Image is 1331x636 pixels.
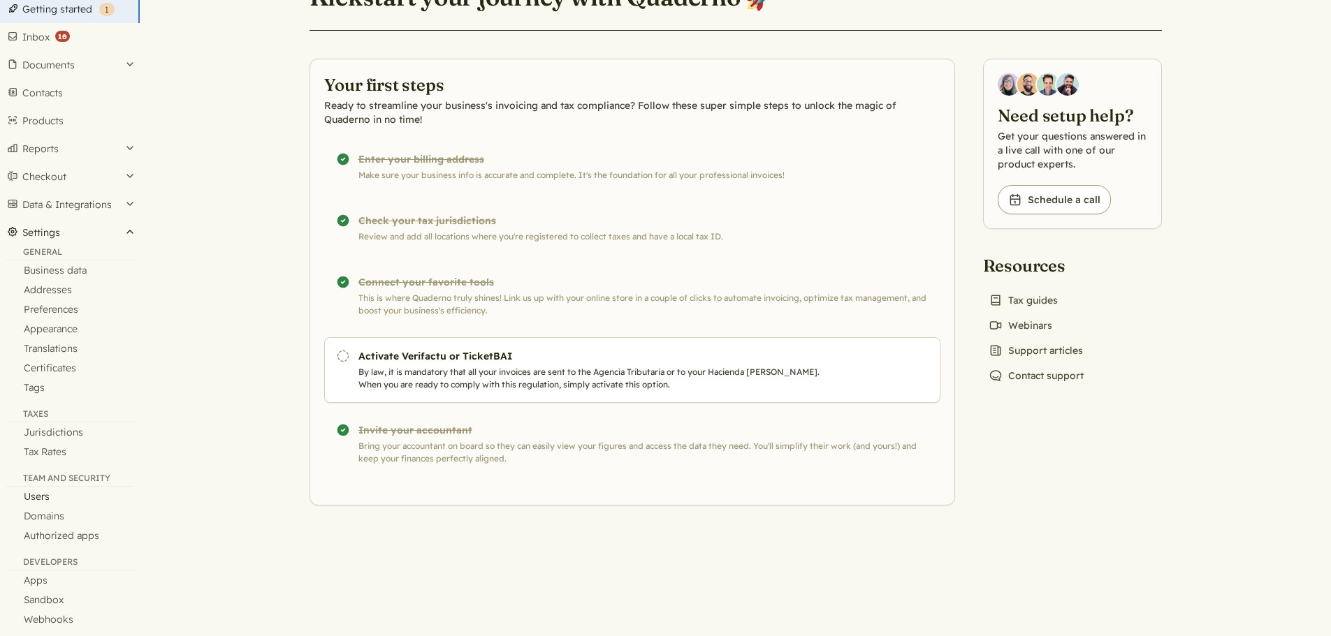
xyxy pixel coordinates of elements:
[358,366,835,391] p: By law, it is mandatory that all your invoices are sent to the Agencia Tributaria or to your Haci...
[1017,73,1040,96] img: Jairo Fumero, Account Executive at Quaderno
[6,246,134,260] div: General
[983,254,1089,276] h2: Resources
[983,316,1058,335] a: Webinars
[998,185,1111,214] a: Schedule a call
[55,31,70,42] strong: 10
[358,349,835,363] h3: Activate Verifactu or TicketBAI
[998,73,1020,96] img: Diana Carrasco, Account Executive at Quaderno
[105,4,109,15] span: 1
[1037,73,1059,96] img: Ivo Oltmans, Business Developer at Quaderno
[998,104,1147,126] h2: Need setup help?
[998,129,1147,171] p: Get your questions answered in a live call with one of our product experts.
[1056,73,1079,96] img: Javier Rubio, DevRel at Quaderno
[324,98,940,126] p: Ready to streamline your business's invoicing and tax compliance? Follow these super simple steps...
[983,366,1089,385] a: Contact support
[324,73,940,96] h2: Your first steps
[324,337,940,403] a: Activate Verifactu or TicketBAI By law, it is mandatory that all your invoices are sent to the Ag...
[6,408,134,422] div: Taxes
[983,341,1089,360] a: Support articles
[6,556,134,570] div: Developers
[6,473,134,487] div: Team and security
[983,290,1063,310] a: Tax guides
